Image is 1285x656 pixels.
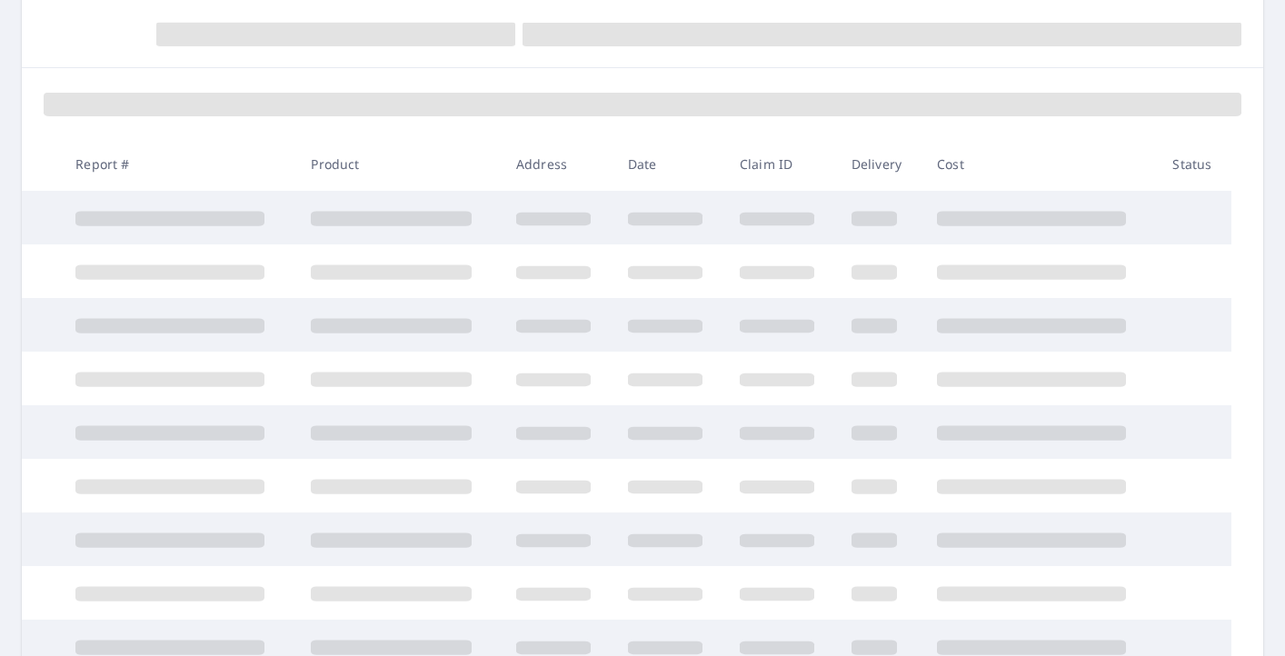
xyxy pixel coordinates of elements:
th: Date [613,137,725,191]
th: Address [502,137,613,191]
th: Cost [922,137,1158,191]
th: Claim ID [725,137,837,191]
th: Status [1158,137,1231,191]
th: Product [296,137,502,191]
th: Report # [61,137,296,191]
th: Delivery [837,137,922,191]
